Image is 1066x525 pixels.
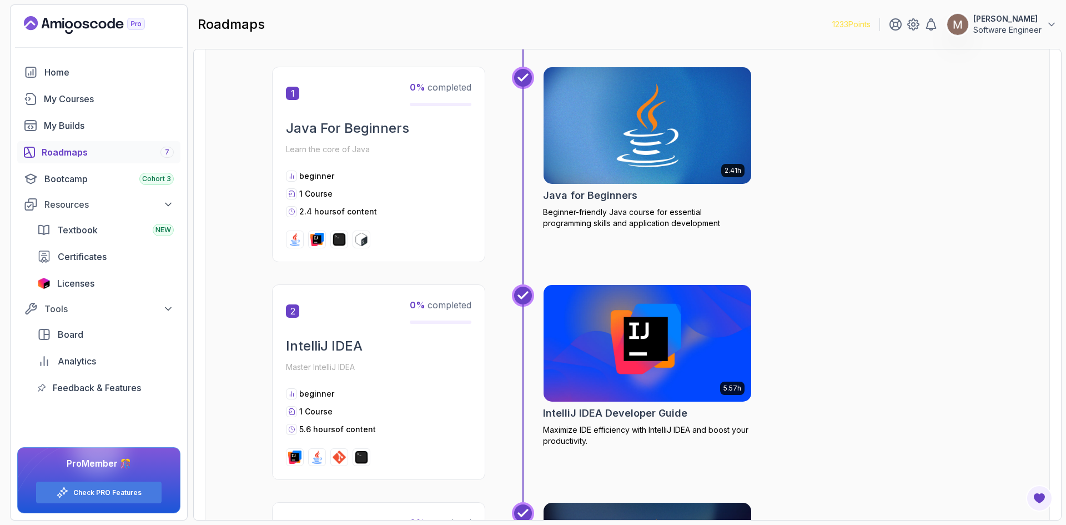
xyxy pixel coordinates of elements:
h2: IntelliJ IDEA [286,337,471,355]
p: Maximize IDE efficiency with IntelliJ IDEA and boost your productivity. [543,424,752,447]
a: textbook [31,219,180,241]
h2: roadmaps [198,16,265,33]
span: Certificates [58,250,107,263]
span: 0 % [410,82,425,93]
img: Java for Beginners card [544,67,751,184]
p: [PERSON_NAME] [973,13,1042,24]
a: board [31,323,180,346]
a: analytics [31,350,180,372]
p: beginner [299,388,334,399]
p: 1233 Points [832,19,871,30]
span: Cohort 3 [142,174,171,183]
span: 1 [286,87,299,100]
span: NEW [155,226,171,234]
p: 5.57h [723,384,741,393]
img: user profile image [947,14,968,35]
span: 1 Course [299,189,333,198]
a: bootcamp [17,168,180,190]
button: Resources [17,194,180,214]
img: java logo [288,233,301,246]
a: Landing page [24,16,170,34]
h2: Java for Beginners [543,188,637,203]
button: Check PRO Features [36,481,162,504]
a: Java for Beginners card2.41hJava for BeginnersBeginner-friendly Java course for essential program... [543,67,752,229]
img: intellij logo [288,451,301,464]
button: Open Feedback Button [1026,485,1053,512]
p: Learn the core of Java [286,142,471,157]
span: 7 [165,148,169,157]
img: IntelliJ IDEA Developer Guide card [544,285,751,402]
span: 0 % [410,299,425,311]
p: 2.41h [725,166,741,175]
a: licenses [31,272,180,294]
a: certificates [31,246,180,268]
img: terminal logo [355,451,368,464]
img: intellij logo [310,233,324,246]
a: roadmaps [17,141,180,163]
div: My Builds [44,119,174,132]
img: java logo [310,451,324,464]
a: Check PRO Features [73,488,142,497]
button: Tools [17,299,180,319]
span: completed [410,82,471,93]
a: IntelliJ IDEA Developer Guide card5.57hIntelliJ IDEA Developer GuideMaximize IDE efficiency with ... [543,284,752,447]
img: git logo [333,451,346,464]
div: My Courses [44,92,174,106]
p: 2.4 hours of content [299,206,377,217]
h2: Java For Beginners [286,119,471,137]
img: bash logo [355,233,368,246]
span: Feedback & Features [53,381,141,394]
h2: IntelliJ IDEA Developer Guide [543,406,687,421]
a: courses [17,88,180,110]
a: feedback [31,377,180,399]
p: 5.6 hours of content [299,424,376,435]
p: Master IntelliJ IDEA [286,359,471,375]
span: Analytics [58,354,96,368]
img: jetbrains icon [37,278,51,289]
a: home [17,61,180,83]
p: Beginner-friendly Java course for essential programming skills and application development [543,207,752,229]
div: Roadmaps [42,146,174,159]
span: completed [410,299,471,311]
div: Resources [44,198,174,211]
span: Textbook [57,223,98,237]
span: Board [58,328,83,341]
span: 1 Course [299,407,333,416]
div: Tools [44,302,174,316]
a: builds [17,114,180,137]
button: user profile image[PERSON_NAME]Software Engineer [947,13,1057,36]
div: Bootcamp [44,172,174,186]
p: Software Engineer [973,24,1042,36]
span: 2 [286,304,299,318]
div: Home [44,66,174,79]
p: beginner [299,171,334,182]
img: terminal logo [333,233,346,246]
span: Licenses [57,277,94,290]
